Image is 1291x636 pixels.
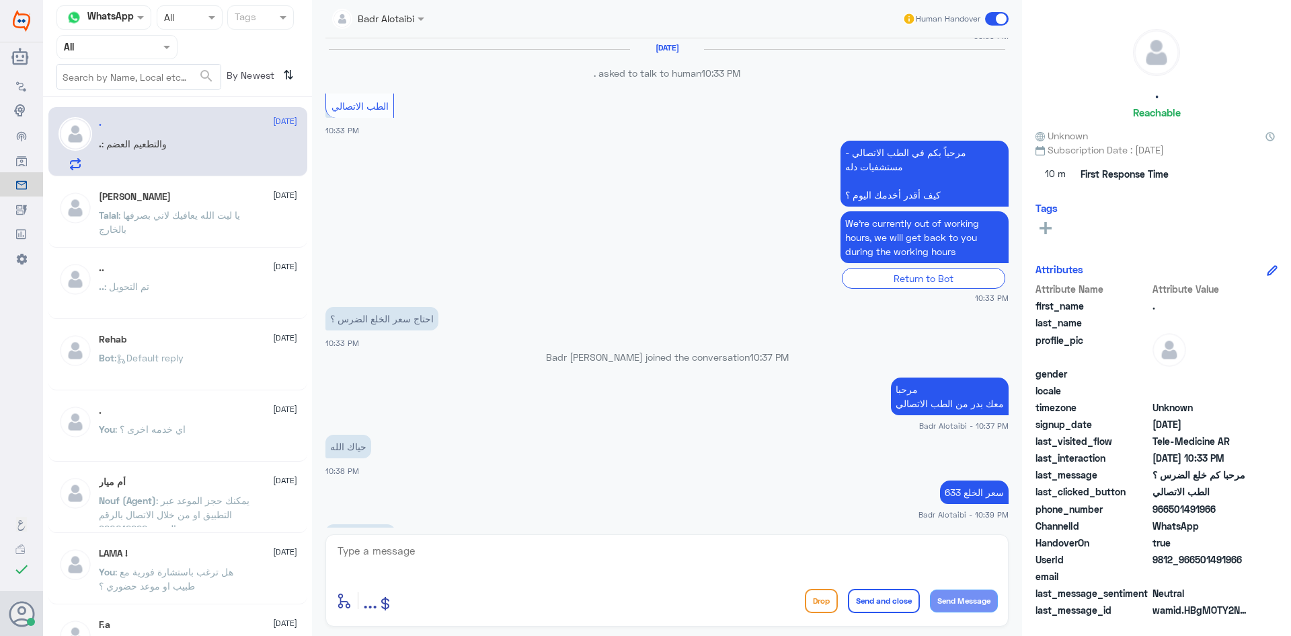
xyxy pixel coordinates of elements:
h6: [DATE] [630,43,704,52]
span: Talal [99,209,118,221]
p: 23/8/2025, 10:39 PM [325,524,395,548]
span: last_visited_flow [1035,434,1150,448]
div: Tags [233,9,256,27]
span: profile_pic [1035,333,1150,364]
img: defaultAdmin.png [58,548,92,581]
span: Badr Alotaibi - 10:39 PM [918,509,1009,520]
span: 2 [1152,519,1250,533]
span: الطب الاتصالي [1152,485,1250,499]
div: Return to Bot [842,268,1005,289]
span: null [1152,367,1250,381]
span: wamid.HBgMOTY2NTAxNDkxOTY2FQIAEhgUM0E3NkMzNkE0MkYyQUE0M0NBRTcA [1152,603,1250,617]
button: Send Message [930,590,998,612]
span: Attribute Value [1152,282,1250,296]
span: phone_number [1035,502,1150,516]
span: last_clicked_button [1035,485,1150,499]
span: null [1152,384,1250,398]
p: . asked to talk to human [325,66,1009,80]
span: : هل ترغب باستشارة فورية مع طبيب او موعد حضوري ؟ [99,566,233,592]
span: email [1035,569,1150,584]
span: 10:33 PM [975,292,1009,304]
h5: أم ميار [99,476,126,488]
span: locale [1035,384,1150,398]
h6: Tags [1035,202,1058,214]
img: defaultAdmin.png [58,476,92,510]
span: 966501491966 [1152,502,1250,516]
span: By Newest [221,64,278,91]
h5: . [1155,86,1159,102]
i: check [13,561,30,577]
span: ... [363,588,377,612]
span: last_name [1035,316,1150,330]
img: whatsapp.png [64,7,84,28]
span: [DATE] [273,474,297,487]
span: [DATE] [273,115,297,127]
span: [DATE] [273,189,297,201]
span: : Default reply [114,352,184,363]
img: defaultAdmin.png [58,405,92,439]
p: 23/8/2025, 10:33 PM [325,307,438,330]
span: [DATE] [273,546,297,558]
span: 10:38 PM [325,466,359,475]
h5: .. [99,262,104,274]
p: 23/8/2025, 10:39 PM [940,481,1009,504]
span: Subscription Date : [DATE] [1035,143,1278,157]
span: Unknown [1152,400,1250,415]
span: HandoverOn [1035,536,1150,550]
img: defaultAdmin.png [1152,333,1186,367]
span: : يا ليت الله يعافيك لاني بصرفها بالخارج [99,209,240,235]
span: timezone [1035,400,1150,415]
span: . [99,138,102,149]
span: gender [1035,367,1150,381]
span: last_message_id [1035,603,1150,617]
span: search [198,68,214,84]
span: 10:33 PM [701,67,740,79]
span: الطب الاتصالي [331,100,389,112]
span: You [99,423,115,435]
span: [DATE] [273,332,297,344]
span: 2025-08-21T14:59:08.986Z [1152,417,1250,431]
span: null [1152,569,1250,584]
h6: Reachable [1133,106,1181,118]
span: : تم التحويل [104,281,149,292]
i: ⇅ [283,64,294,86]
span: true [1152,536,1250,550]
button: ... [363,586,377,616]
span: signup_date [1035,417,1150,431]
h5: . [99,117,102,129]
span: first_name [1035,299,1150,313]
h6: Attributes [1035,263,1083,275]
p: 23/8/2025, 10:37 PM [891,378,1009,415]
p: 23/8/2025, 10:33 PM [840,141,1009,207]
span: . [1152,299,1250,313]
span: Human Handover [916,13,980,25]
span: [DATE] [273,617,297,629]
span: last_message_sentiment [1035,586,1150,600]
span: مرحبا كم خلع الضرس ؟ [1152,468,1250,482]
span: 10:37 PM [750,351,789,363]
input: Search by Name, Local etc… [57,65,221,89]
span: Unknown [1035,129,1088,143]
span: last_interaction [1035,451,1150,465]
p: Badr [PERSON_NAME] joined the conversation [325,350,1009,364]
button: Avatar [9,601,34,627]
span: UserId [1035,553,1150,567]
img: Widebot Logo [13,10,30,32]
img: defaultAdmin.png [1134,30,1179,75]
span: : والتطعيم العضم [102,138,167,149]
span: [DATE] [273,260,297,273]
button: Drop [805,589,838,613]
span: [DATE] [273,403,297,415]
span: Attribute Name [1035,282,1150,296]
span: Badr Alotaibi - 10:37 PM [919,420,1009,431]
p: 23/8/2025, 10:38 PM [325,435,371,458]
h5: F.a [99,619,110,631]
img: defaultAdmin.png [58,334,92,367]
span: Bot [99,352,114,363]
h5: Rehab [99,334,126,345]
img: defaultAdmin.png [58,191,92,225]
h5: LAMA ! [99,548,128,559]
h5: . [99,405,102,417]
span: Nouf (Agent) [99,495,156,506]
span: : يمكنك حجز الموعد عبر التطبيق او من خلال الاتصال بالرقم الموحد 920012222 [99,495,249,534]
